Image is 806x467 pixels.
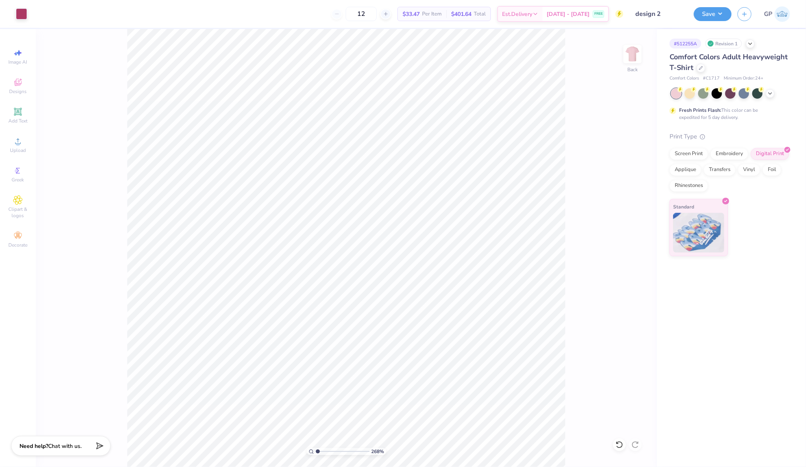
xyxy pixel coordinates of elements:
[346,7,377,21] input: – –
[9,59,27,65] span: Image AI
[372,448,384,455] span: 268 %
[403,10,420,18] span: $33.47
[673,213,724,253] img: Standard
[703,75,720,82] span: # C1717
[764,10,773,19] span: GP
[764,6,790,22] a: GP
[670,132,790,141] div: Print Type
[711,148,748,160] div: Embroidery
[8,242,27,248] span: Decorate
[670,75,699,82] span: Comfort Colors
[9,88,27,95] span: Designs
[704,164,736,176] div: Transfers
[422,10,442,18] span: Per Item
[594,11,603,17] span: FREE
[627,66,638,73] div: Back
[8,118,27,124] span: Add Text
[670,164,701,176] div: Applique
[670,180,708,192] div: Rhinestones
[474,10,486,18] span: Total
[738,164,760,176] div: Vinyl
[763,164,781,176] div: Foil
[670,39,701,49] div: # 512255A
[48,442,82,450] span: Chat with us.
[19,442,48,450] strong: Need help?
[625,46,641,62] img: Back
[775,6,790,22] img: Gene Padilla
[670,52,788,72] span: Comfort Colors Adult Heavyweight T-Shirt
[502,10,532,18] span: Est. Delivery
[670,148,708,160] div: Screen Print
[547,10,590,18] span: [DATE] - [DATE]
[724,75,763,82] span: Minimum Order: 24 +
[673,202,694,211] span: Standard
[451,10,471,18] span: $401.64
[679,107,777,121] div: This color can be expedited for 5 day delivery.
[629,6,688,22] input: Untitled Design
[751,148,789,160] div: Digital Print
[4,206,32,219] span: Clipart & logos
[12,177,24,183] span: Greek
[679,107,721,113] strong: Fresh Prints Flash:
[694,7,732,21] button: Save
[10,147,26,154] span: Upload
[705,39,742,49] div: Revision 1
